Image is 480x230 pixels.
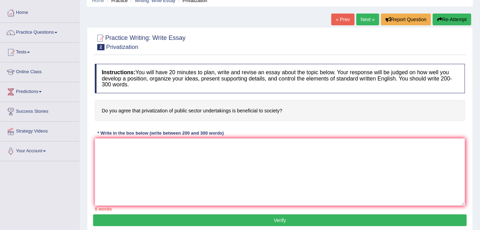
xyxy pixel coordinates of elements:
a: Home [0,3,80,20]
h4: Do you agree that privatization of public sector undertakings is beneficial to society? [95,100,465,121]
h2: Practice Writing: Write Essay [95,33,185,50]
a: Success Stories [0,102,80,119]
a: Next » [356,14,379,25]
b: Instructions: [102,69,135,75]
div: 0 words [95,206,465,212]
div: * Write in the box below (write between 200 and 300 words) [95,130,226,136]
a: Your Account [0,142,80,159]
a: « Prev [331,14,354,25]
a: Strategy Videos [0,122,80,139]
a: Online Class [0,62,80,80]
button: Report Question [381,14,431,25]
button: Re-Attempt [433,14,471,25]
small: Privatization [106,44,139,50]
a: Tests [0,43,80,60]
h4: You will have 20 minutes to plan, write and revise an essay about the topic below. Your response ... [95,64,465,93]
button: Verify [93,214,467,226]
a: Predictions [0,82,80,100]
span: 2 [97,44,105,50]
a: Practice Questions [0,23,80,40]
